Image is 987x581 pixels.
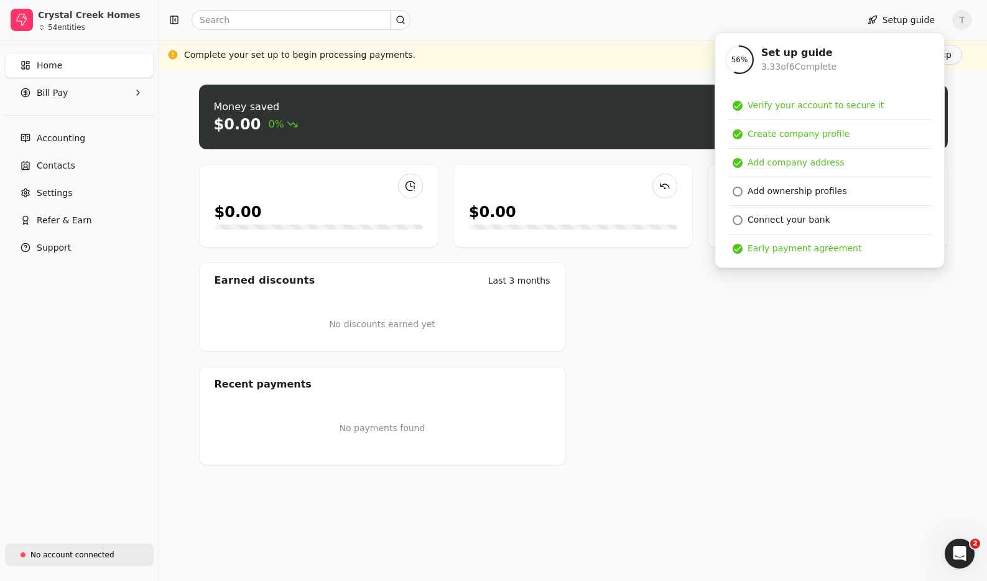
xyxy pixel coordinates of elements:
div: Early payment agreement [748,242,861,255]
div: Complete your set up to begin processing payments. [184,49,415,62]
span: 56 % [731,54,748,65]
span: Contacts [37,159,75,172]
div: $0.00 [214,114,261,134]
div: No account connected [30,549,114,560]
div: Last 3 months [488,274,550,287]
button: Setup guide [858,10,945,30]
p: No payments found [215,422,550,435]
span: 2 [970,539,980,549]
a: Home [5,53,154,78]
div: No discounts earned yet [329,298,435,351]
div: Set up guide [761,45,836,60]
div: Add company address [748,156,845,169]
a: Accounting [5,126,154,151]
div: Add ownership profiles [748,185,847,198]
a: Settings [5,180,154,205]
div: Connect your bank [748,213,830,226]
div: Setup guide [715,32,945,268]
button: T [952,10,972,30]
span: Settings [37,187,72,200]
div: Crystal Creek Homes [38,9,148,21]
button: Support [5,235,154,260]
span: Bill Pay [37,86,68,100]
div: $0.00 [215,201,262,223]
span: Home [37,59,62,72]
span: Support [37,241,71,254]
span: 0% [268,117,297,132]
div: $0.00 [469,201,516,223]
div: 54 entities [48,24,85,31]
button: Bill Pay [5,80,154,105]
a: Contacts [5,153,154,178]
div: Verify your account to secure it [748,99,884,112]
span: Refer & Earn [37,214,92,227]
iframe: Intercom live chat [945,539,975,569]
input: Search [192,10,410,30]
div: 3.33 of 6 Complete [761,60,836,73]
div: Recent payments [200,367,565,402]
button: Refer & Earn [5,208,154,233]
div: Earned discounts [215,273,315,288]
a: No account connected [5,544,154,566]
span: Accounting [37,132,85,145]
div: Create company profile [748,128,850,141]
div: Money saved [214,100,298,114]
